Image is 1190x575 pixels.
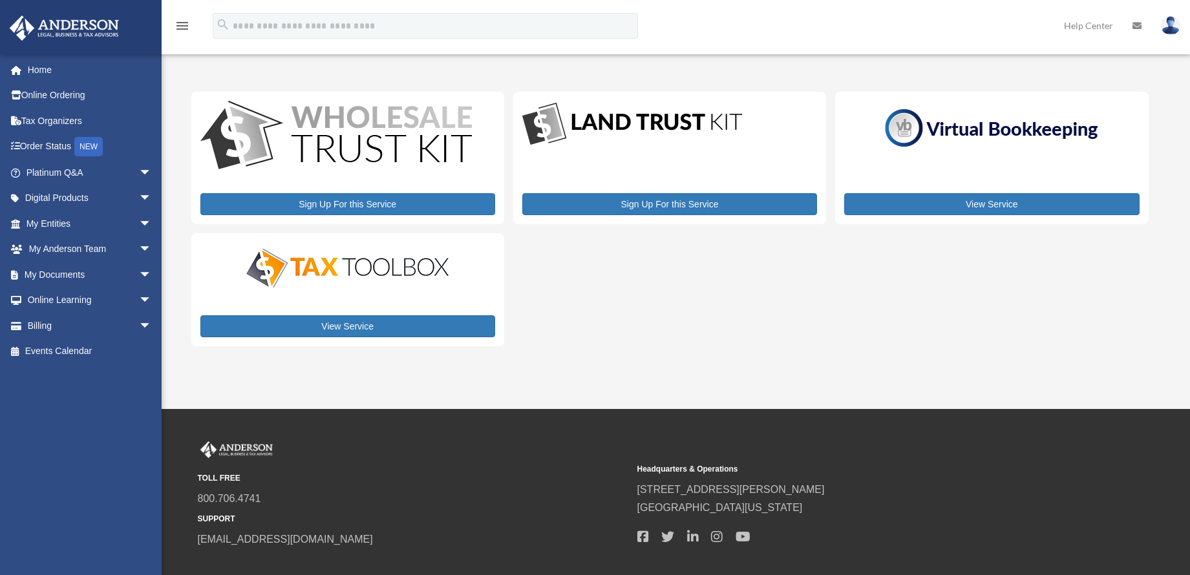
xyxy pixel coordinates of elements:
[139,287,165,314] span: arrow_drop_down
[200,315,495,337] a: View Service
[139,160,165,186] span: arrow_drop_down
[139,313,165,339] span: arrow_drop_down
[1161,16,1180,35] img: User Pic
[198,441,275,458] img: Anderson Advisors Platinum Portal
[637,484,825,495] a: [STREET_ADDRESS][PERSON_NAME]
[200,101,472,172] img: WS-Trust-Kit-lgo-1.jpg
[522,101,742,148] img: LandTrust_lgo-1.jpg
[139,236,165,263] span: arrow_drop_down
[9,134,171,160] a: Order StatusNEW
[74,137,103,156] div: NEW
[198,534,373,545] a: [EMAIL_ADDRESS][DOMAIN_NAME]
[9,160,171,185] a: Platinum Q&Aarrow_drop_down
[9,313,171,339] a: Billingarrow_drop_down
[9,339,171,364] a: Events Calendar
[9,57,171,83] a: Home
[139,185,165,212] span: arrow_drop_down
[139,262,165,288] span: arrow_drop_down
[522,193,817,215] a: Sign Up For this Service
[198,493,261,504] a: 800.706.4741
[844,193,1139,215] a: View Service
[216,17,230,32] i: search
[637,502,803,513] a: [GEOGRAPHIC_DATA][US_STATE]
[175,23,190,34] a: menu
[9,108,171,134] a: Tax Organizers
[9,262,171,287] a: My Documentsarrow_drop_down
[198,472,628,485] small: TOLL FREE
[9,211,171,236] a: My Entitiesarrow_drop_down
[9,236,171,262] a: My Anderson Teamarrow_drop_down
[200,193,495,215] a: Sign Up For this Service
[175,18,190,34] i: menu
[9,287,171,313] a: Online Learningarrow_drop_down
[139,211,165,237] span: arrow_drop_down
[637,463,1068,476] small: Headquarters & Operations
[9,83,171,109] a: Online Ordering
[9,185,165,211] a: Digital Productsarrow_drop_down
[198,512,628,526] small: SUPPORT
[6,16,123,41] img: Anderson Advisors Platinum Portal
